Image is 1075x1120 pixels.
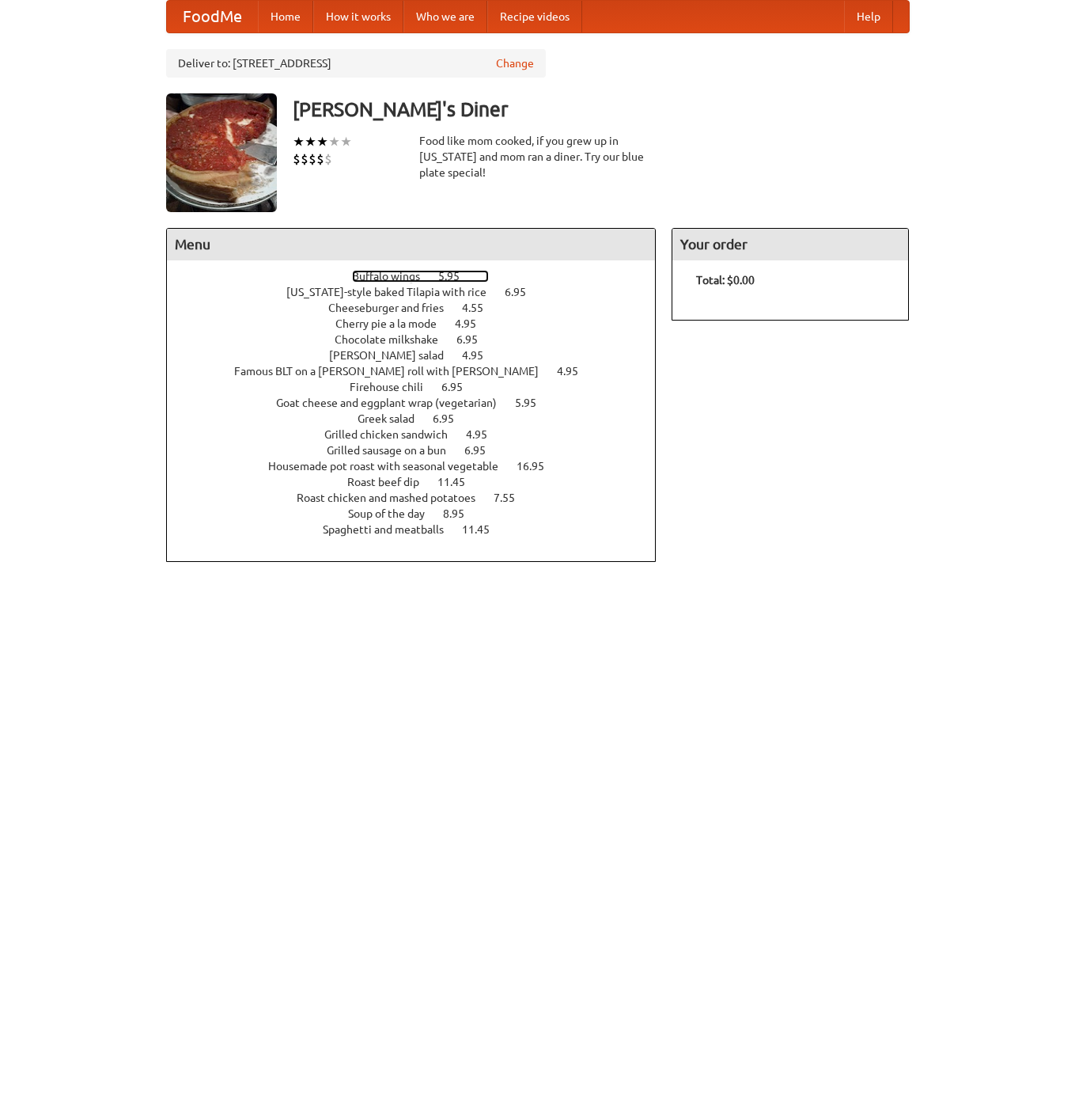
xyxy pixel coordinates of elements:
span: 6.95 [505,286,542,298]
div: Food like mom cooked, if you grew up in [US_STATE] and mom ran a diner. Try our blue plate special! [419,133,657,180]
a: Roast chicken and mashed potatoes 7.55 [297,492,544,504]
a: Cherry pie a la mode 4.95 [335,317,505,330]
a: [US_STATE]-style baked Tilapia with rice 6.95 [286,286,555,298]
a: Buffalo wings 5.95 [352,270,489,283]
span: 16.95 [517,460,560,473]
span: Cherry pie a la mode [335,317,452,330]
span: Housemade pot roast with seasonal vegetable [268,460,514,473]
a: Grilled sausage on a bun 6.95 [327,444,515,457]
span: 7.55 [494,492,531,504]
a: Recipe videos [487,1,582,32]
a: Help [844,1,893,32]
li: $ [316,150,324,168]
a: Firehouse chili 6.95 [350,381,492,393]
span: Chocolate milkshake [335,333,454,346]
li: ★ [316,133,328,150]
a: Home [258,1,313,32]
span: Roast beef dip [347,476,435,488]
span: 5.95 [515,397,552,409]
span: 6.95 [433,412,470,425]
span: Roast chicken and mashed potatoes [297,492,491,504]
li: $ [293,150,301,168]
span: Cheeseburger and fries [328,302,460,314]
li: $ [308,150,316,168]
a: [PERSON_NAME] salad 4.95 [329,349,513,362]
span: Grilled chicken sandwich [324,428,464,441]
li: $ [324,150,332,168]
a: Cheeseburger and fries 4.55 [328,302,513,314]
span: Buffalo wings [352,270,436,283]
h4: Menu [167,229,656,260]
li: ★ [305,133,316,150]
span: Spaghetti and meatballs [323,523,460,536]
a: Goat cheese and eggplant wrap (vegetarian) 5.95 [276,397,566,409]
a: Spaghetti and meatballs 11.45 [323,523,519,536]
h4: Your order [672,229,908,260]
span: [PERSON_NAME] salad [329,349,460,362]
span: 8.95 [443,507,480,520]
span: 4.95 [462,349,499,362]
span: 4.95 [455,317,492,330]
a: Famous BLT on a [PERSON_NAME] roll with [PERSON_NAME] 4.95 [234,365,608,378]
li: ★ [293,133,305,150]
a: Soup of the day 8.95 [348,507,494,520]
a: Roast beef dip 11.45 [347,476,494,488]
span: 4.95 [466,428,503,441]
span: 11.45 [437,476,481,488]
span: Famous BLT on a [PERSON_NAME] roll with [PERSON_NAME] [234,365,555,378]
li: ★ [340,133,352,150]
span: 6.95 [456,333,494,346]
a: How it works [313,1,403,32]
span: 11.45 [462,523,505,536]
span: Greek salad [358,412,430,425]
span: 6.95 [464,444,502,457]
span: 5.95 [438,270,475,283]
span: [US_STATE]-style baked Tilapia with rice [286,286,502,298]
a: FoodMe [167,1,258,32]
a: Who we are [403,1,487,32]
span: 4.55 [462,302,499,314]
b: Total: $0.00 [696,274,755,287]
img: angular.jpg [166,93,277,212]
a: Greek salad 6.95 [358,412,483,425]
a: Chocolate milkshake 6.95 [335,333,507,346]
a: Housemade pot roast with seasonal vegetable 16.95 [268,460,573,473]
div: Deliver to: [STREET_ADDRESS] [166,49,546,78]
li: ★ [328,133,340,150]
a: Grilled chicken sandwich 4.95 [324,428,517,441]
h3: [PERSON_NAME]'s Diner [293,93,910,125]
a: Change [496,55,534,71]
span: Soup of the day [348,507,441,520]
span: Grilled sausage on a bun [327,444,462,457]
span: 4.95 [557,365,594,378]
li: $ [301,150,308,168]
span: Goat cheese and eggplant wrap (vegetarian) [276,397,513,409]
span: Firehouse chili [350,381,439,393]
span: 6.95 [441,381,479,393]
